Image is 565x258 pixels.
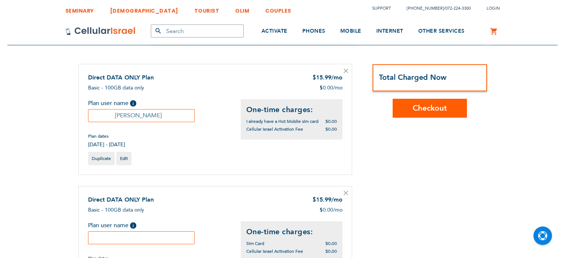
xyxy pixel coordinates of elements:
span: [DATE] - [DATE] [88,141,125,148]
span: ACTIVATE [262,27,288,35]
span: Plan user name [88,221,129,229]
a: MOBILE [340,17,361,45]
a: [DEMOGRAPHIC_DATA] [110,2,178,16]
a: OTHER SERVICES [418,17,465,45]
span: $ [319,84,323,92]
a: COUPLES [265,2,291,16]
span: $0.00 [325,241,337,246]
a: INTERNET [376,17,403,45]
span: Sim Card [246,241,264,246]
a: OLIM [235,2,249,16]
span: /mo [331,74,342,82]
span: MOBILE [340,27,361,35]
input: Search [151,25,244,37]
a: Support [372,6,391,11]
img: Cellular Israel Logo [65,27,136,36]
span: Plan dates [88,133,125,139]
span: $ [319,206,323,214]
span: $ [312,196,316,205]
span: $0.00 [325,126,337,132]
span: Basic - 100GB data only [88,84,144,91]
button: Checkout [393,99,467,118]
a: Direct DATA ONLY Plan [88,196,154,204]
span: INTERNET [376,27,403,35]
div: 15.99 [312,74,342,82]
span: $0.00 [325,118,337,124]
span: /mo [333,206,342,214]
a: TOURIST [194,2,220,16]
h2: One-time charges: [246,105,337,115]
a: ACTIVATE [262,17,288,45]
span: Cellular Israel Activation Fee [246,126,303,132]
strong: Total Charged Now [379,72,447,82]
span: Cellular Israel Activation Fee [246,248,303,254]
span: Help [130,100,136,107]
span: PHONES [302,27,325,35]
span: Plan user name [88,99,129,107]
span: /mo [333,84,342,92]
span: $0.00 [325,248,337,254]
span: Edit [120,156,128,161]
span: Login [487,6,500,11]
a: Direct DATA ONLY Plan [88,74,154,82]
div: 0.00 [319,206,342,214]
span: I already have a Hot Moblie sim card [246,118,318,124]
span: Help [130,222,136,229]
h2: One-time charges: [246,227,337,237]
a: Duplicate [88,152,115,165]
a: [PHONE_NUMBER] [407,6,444,11]
span: Basic - 100GB data only [88,206,144,213]
div: 0.00 [319,84,342,92]
a: SEMINARY [65,2,94,16]
span: /mo [331,196,342,204]
span: Duplicate [92,156,111,161]
a: Edit [116,152,131,165]
span: OTHER SERVICES [418,27,465,35]
li: / [399,3,471,14]
a: 072-224-3300 [445,6,471,11]
a: PHONES [302,17,325,45]
div: 15.99 [312,196,342,205]
span: $ [312,74,316,82]
span: Checkout [413,103,447,114]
